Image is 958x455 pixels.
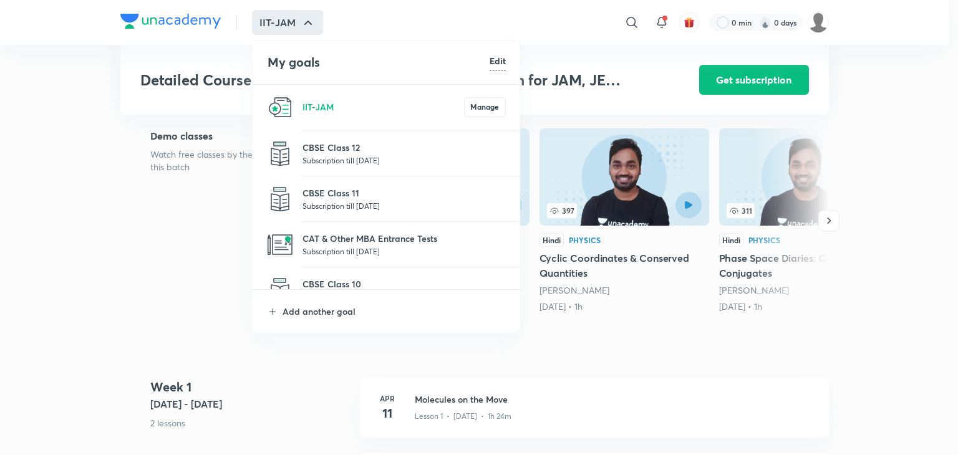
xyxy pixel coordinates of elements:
[490,54,506,67] h6: Edit
[268,141,293,166] img: CBSE Class 12
[302,100,464,113] p: IIT-JAM
[302,186,506,199] p: CBSE Class 11
[302,141,506,154] p: CBSE Class 12
[268,232,293,257] img: CAT & Other MBA Entrance Tests
[302,199,506,212] p: Subscription till [DATE]
[302,277,506,290] p: CBSE Class 10
[302,245,506,257] p: Subscription till [DATE]
[268,95,293,120] img: IIT-JAM
[268,278,293,303] img: CBSE Class 10
[302,154,506,166] p: Subscription till [DATE]
[268,187,293,212] img: CBSE Class 11
[464,97,506,117] button: Manage
[268,53,490,72] h4: My goals
[302,232,506,245] p: CAT & Other MBA Entrance Tests
[283,305,506,318] p: Add another goal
